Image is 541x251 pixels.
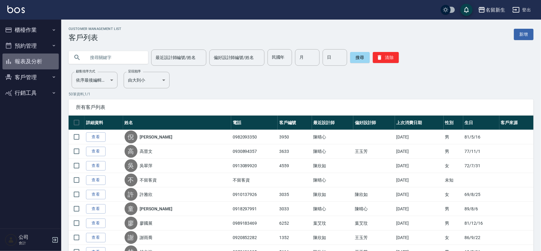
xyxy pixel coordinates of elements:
td: 1352 [278,231,312,245]
td: 王玉芳 [353,231,395,245]
td: 0918297991 [231,202,278,216]
th: 電話 [231,116,278,130]
td: 0913089920 [231,159,278,173]
td: 0920852282 [231,231,278,245]
button: 預約管理 [2,38,59,54]
div: 謝 [125,231,137,244]
a: 查看 [86,175,106,185]
div: 許 [125,188,137,201]
td: 葉艾玟 [312,216,353,231]
th: 客戶來源 [499,116,534,130]
td: 陳欣如 [353,187,395,202]
td: 86/9/22 [463,231,499,245]
button: 清除 [373,52,399,63]
a: 不留客資 [140,177,157,183]
a: 高晉文 [140,148,153,154]
button: save [460,4,473,16]
a: [PERSON_NAME] [140,206,172,212]
th: 生日 [463,116,499,130]
td: 未知 [444,173,463,187]
div: 吳 [125,159,137,172]
div: 由大到小 [124,72,170,88]
span: 所有客戶列表 [76,104,526,110]
th: 性別 [444,116,463,130]
td: 陳晴心 [353,202,395,216]
td: 3033 [278,202,312,216]
td: 3633 [278,144,312,159]
td: [DATE] [395,231,444,245]
td: 葉艾玟 [353,216,395,231]
a: 查看 [86,132,106,142]
p: 50 筆資料, 1 / 1 [69,91,534,97]
td: 81/5/16 [463,130,499,144]
td: 0989183469 [231,216,278,231]
a: 吳翠萍 [140,163,153,169]
td: 0930894357 [231,144,278,159]
th: 客戶編號 [278,116,312,130]
td: [DATE] [395,173,444,187]
label: 顧客排序方式 [76,69,95,74]
div: 高 [125,145,137,158]
img: Person [5,234,17,246]
h2: Customer Management List [69,27,122,31]
td: 男 [444,202,463,216]
button: 名留新生 [476,4,508,16]
td: 女 [444,231,463,245]
td: 陳晴心 [312,173,353,187]
img: Logo [7,6,25,13]
a: 查看 [86,147,106,156]
a: 查看 [86,161,106,171]
td: 0982093350 [231,130,278,144]
div: 倪 [125,131,137,143]
td: 72/7/31 [463,159,499,173]
th: 偏好設計師 [353,116,395,130]
td: 陳欣如 [312,187,353,202]
a: [PERSON_NAME] [140,134,172,140]
a: 查看 [86,219,106,228]
th: 詳細資料 [85,116,123,130]
td: 陳晴心 [312,130,353,144]
td: 6252 [278,216,312,231]
td: [DATE] [395,144,444,159]
td: [DATE] [395,187,444,202]
div: 不 [125,174,137,186]
label: 呈現順序 [128,69,141,74]
a: 許雅欣 [140,191,153,197]
td: 3035 [278,187,312,202]
td: 陳欣如 [312,231,353,245]
td: 女 [444,187,463,202]
th: 最近設計師 [312,116,353,130]
button: 登出 [510,4,534,16]
div: 廖 [125,217,137,230]
h3: 客戶列表 [69,33,122,42]
div: 名留新生 [486,6,505,14]
p: 會計 [19,240,50,246]
a: 查看 [86,233,106,242]
td: 男 [444,144,463,159]
td: 4559 [278,159,312,173]
td: 男 [444,216,463,231]
td: 陳欣如 [312,159,353,173]
td: [DATE] [395,216,444,231]
td: [DATE] [395,159,444,173]
td: 3950 [278,130,312,144]
th: 上次消費日期 [395,116,444,130]
td: [DATE] [395,130,444,144]
td: 69/8/25 [463,187,499,202]
td: 陳晴心 [312,144,353,159]
button: 報表及分析 [2,54,59,69]
td: 女 [444,159,463,173]
td: 男 [444,130,463,144]
td: 王玉芳 [353,144,395,159]
td: 81/12/16 [463,216,499,231]
td: 陳晴心 [312,202,353,216]
a: 新增 [514,29,534,40]
button: 櫃檯作業 [2,22,59,38]
th: 姓名 [123,116,231,130]
a: 查看 [86,204,106,214]
a: 謝雨喬 [140,234,153,241]
button: 客戶管理 [2,69,59,85]
td: 77/11/1 [463,144,499,159]
a: 廖國展 [140,220,153,226]
div: 依序最後編輯時間 [72,72,118,88]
